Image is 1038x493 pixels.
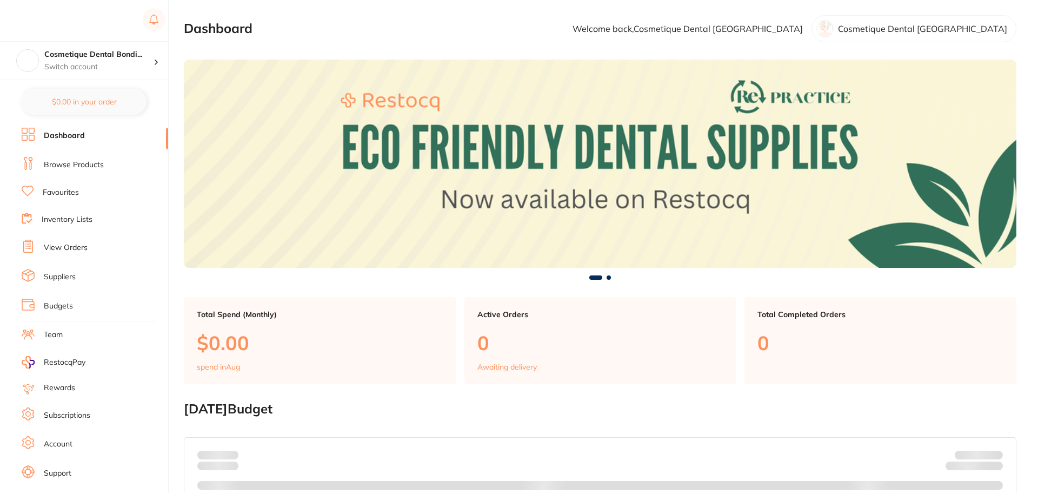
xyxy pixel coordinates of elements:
a: Suppliers [44,272,76,282]
p: Total Completed Orders [757,310,1003,319]
a: Total Spend (Monthly)$0.00spend inAug [184,297,456,385]
strong: $NaN [982,450,1003,460]
a: Rewards [44,383,75,393]
p: Cosmetique Dental [GEOGRAPHIC_DATA] [838,24,1007,34]
p: Spent: [197,451,238,459]
p: month [197,459,238,472]
h4: Cosmetique Dental Bondi Junction [44,49,154,60]
a: Support [44,468,71,479]
p: $0.00 [197,332,443,354]
a: RestocqPay [22,356,85,369]
a: Browse Products [44,160,104,170]
a: Dashboard [44,130,85,141]
p: Switch account [44,62,154,73]
a: Restocq Logo [22,8,91,33]
p: 0 [757,332,1003,354]
img: Dashboard [184,60,1016,268]
span: RestocqPay [44,357,85,368]
img: RestocqPay [22,356,35,369]
h2: [DATE] Budget [184,402,1016,417]
img: Cosmetique Dental Bondi Junction [17,50,38,71]
a: Budgets [44,301,73,312]
img: Restocq Logo [22,14,91,27]
a: Favourites [43,187,79,198]
p: Active Orders [477,310,723,319]
a: Total Completed Orders0 [744,297,1016,385]
p: 0 [477,332,723,354]
a: Inventory Lists [42,214,92,225]
p: Budget: [955,451,1003,459]
h2: Dashboard [184,21,252,36]
button: $0.00 in your order [22,89,147,115]
a: View Orders [44,242,88,253]
p: Awaiting delivery [477,363,537,371]
p: Total Spend (Monthly) [197,310,443,319]
p: Welcome back, Cosmetique Dental [GEOGRAPHIC_DATA] [573,24,803,34]
p: spend in Aug [197,363,240,371]
a: Team [44,330,63,340]
strong: $0.00 [219,450,238,460]
a: Active Orders0Awaiting delivery [464,297,736,385]
a: Account [44,439,72,450]
strong: $0.00 [984,463,1003,473]
p: Remaining: [946,459,1003,472]
a: Subscriptions [44,410,90,421]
